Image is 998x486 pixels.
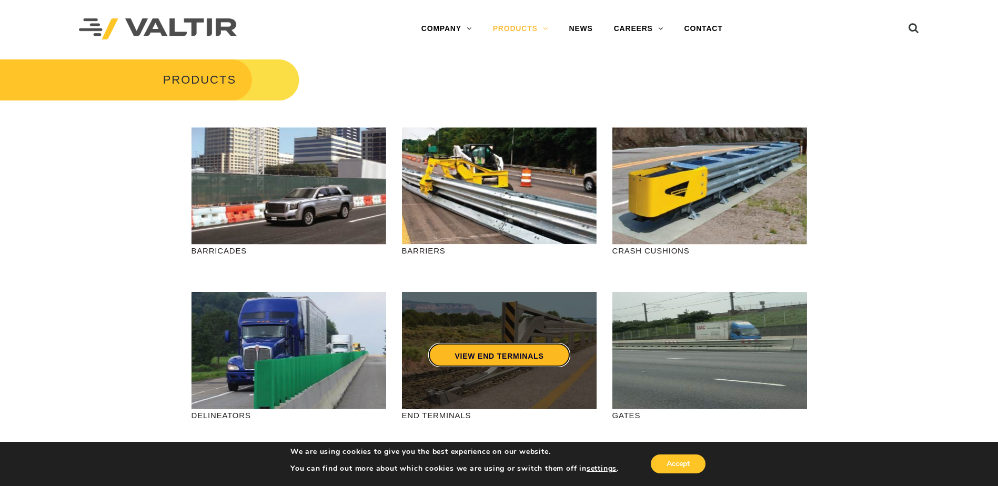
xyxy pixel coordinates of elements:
a: CONTACT [674,18,733,39]
a: NEWS [559,18,603,39]
p: GATES [612,409,807,421]
a: PRODUCTS [482,18,559,39]
img: Valtir [79,18,237,40]
a: COMPANY [411,18,482,39]
p: BARRIERS [402,245,597,257]
button: settings [587,464,617,473]
p: We are using cookies to give you the best experience on our website. [290,447,619,457]
button: Accept [651,454,705,473]
p: END TERMINALS [402,409,597,421]
a: CAREERS [603,18,674,39]
p: DELINEATORS [191,409,386,421]
a: VIEW END TERMINALS [428,343,570,367]
p: BARRICADES [191,245,386,257]
p: You can find out more about which cookies we are using or switch them off in . [290,464,619,473]
p: CRASH CUSHIONS [612,245,807,257]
